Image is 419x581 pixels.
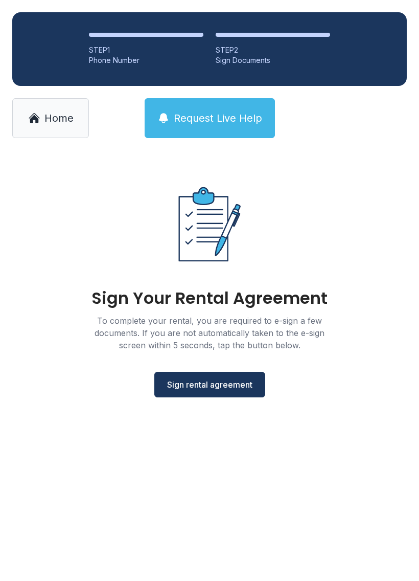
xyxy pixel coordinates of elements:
span: Sign rental agreement [167,378,252,391]
div: Sign Your Rental Agreement [91,290,328,306]
img: Rental agreement document illustration [156,171,263,278]
div: To complete your rental, you are required to e-sign a few documents. If you are not automatically... [82,315,337,351]
div: Phone Number [89,55,203,65]
div: STEP 1 [89,45,203,55]
span: Home [44,111,74,125]
div: Sign Documents [216,55,330,65]
div: STEP 2 [216,45,330,55]
span: Request Live Help [174,111,262,125]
